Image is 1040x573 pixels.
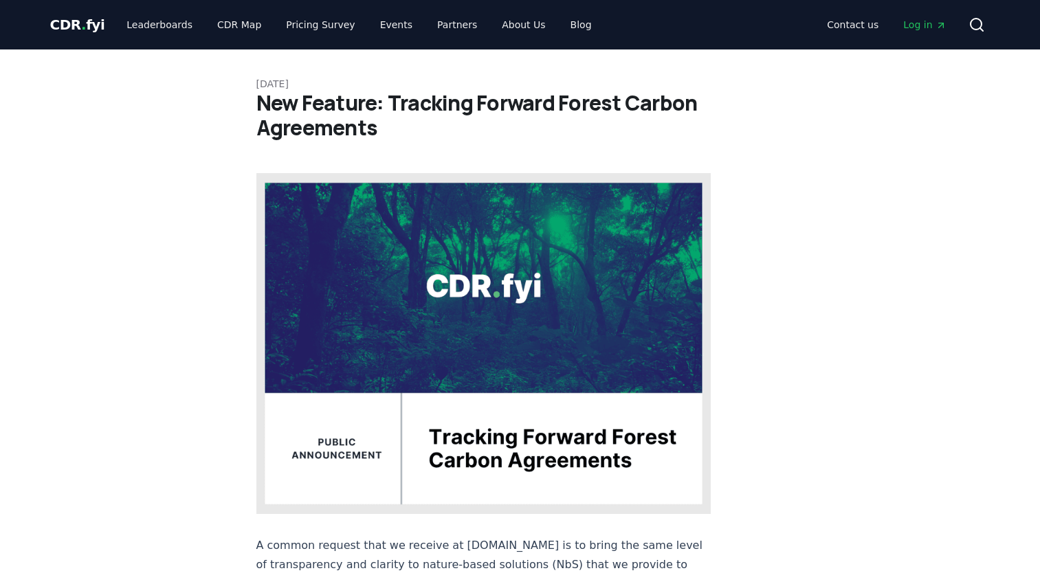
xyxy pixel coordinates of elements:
a: Log in [892,12,957,37]
span: . [81,16,86,33]
a: Partners [426,12,488,37]
a: About Us [491,12,556,37]
h1: New Feature: Tracking Forward Forest Carbon Agreements [256,91,784,140]
a: Leaderboards [115,12,203,37]
a: CDR Map [206,12,272,37]
a: Blog [560,12,603,37]
p: [DATE] [256,77,784,91]
nav: Main [115,12,602,37]
a: CDR.fyi [50,15,105,34]
a: Contact us [816,12,889,37]
img: blog post image [256,173,711,514]
a: Pricing Survey [275,12,366,37]
span: CDR fyi [50,16,105,33]
span: Log in [903,18,946,32]
a: Events [369,12,423,37]
nav: Main [816,12,957,37]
